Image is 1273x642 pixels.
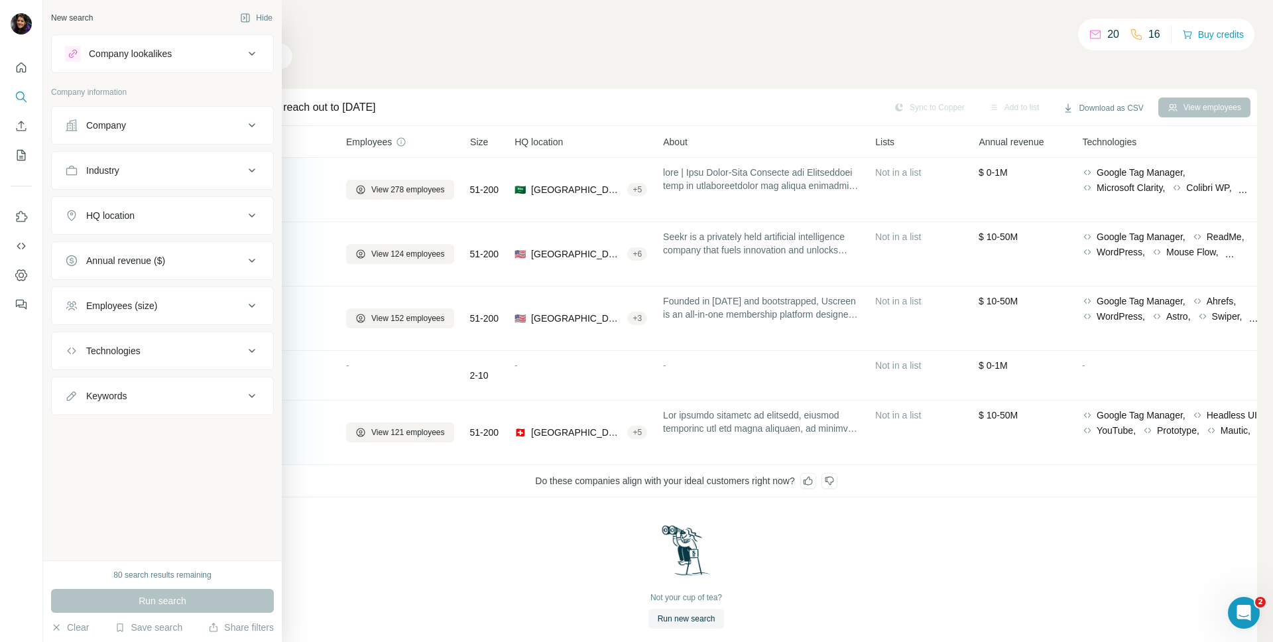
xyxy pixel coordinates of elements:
[658,613,715,625] span: Run new search
[1097,310,1145,323] span: WordPress,
[51,621,89,634] button: Clear
[470,135,488,149] span: Size
[11,263,32,287] button: Dashboard
[115,465,1257,497] div: Do these companies align with your ideal customers right now?
[979,135,1044,149] span: Annual revenue
[531,312,622,325] span: [GEOGRAPHIC_DATA], [GEOGRAPHIC_DATA]
[86,254,165,267] div: Annual revenue ($)
[346,422,454,442] button: View 121 employees
[371,184,445,196] span: View 278 employees
[1097,230,1185,243] span: Google Tag Manager,
[875,167,921,178] span: Not in a list
[875,231,921,242] span: Not in a list
[627,184,647,196] div: + 5
[627,248,647,260] div: + 6
[1212,310,1243,323] span: Swiper,
[113,569,211,581] div: 80 search results remaining
[1097,166,1185,179] span: Google Tag Manager,
[531,426,622,439] span: [GEOGRAPHIC_DATA], [GEOGRAPHIC_DATA]
[1097,424,1136,437] span: YouTube,
[346,244,454,264] button: View 124 employees
[663,294,859,321] span: Founded in [DATE] and bootstrapped, Uscreen is an all-in-one membership platform designed for vid...
[86,344,141,357] div: Technologies
[515,135,563,149] span: HQ location
[11,13,32,34] img: Avatar
[86,209,135,222] div: HQ location
[470,183,499,196] span: 51-200
[1207,294,1236,308] span: Ahrefs,
[1182,25,1244,44] button: Buy credits
[663,135,688,149] span: About
[371,312,445,324] span: View 152 employees
[52,380,273,412] button: Keywords
[470,312,499,325] span: 51-200
[89,47,172,60] div: Company lookalikes
[11,114,32,138] button: Enrich CSV
[515,247,526,261] span: 🇺🇸
[515,426,526,439] span: 🇨🇭
[663,409,859,435] span: Lor ipsumdo sitametc ad elitsedd, eiusmod temporinc utl etd magna aliquaen, ad minimv qui nostrud...
[11,205,32,229] button: Use Surfe on LinkedIn
[86,119,126,132] div: Company
[979,410,1018,420] span: $ 10-50M
[627,312,647,324] div: + 3
[52,245,273,277] button: Annual revenue ($)
[11,292,32,316] button: Feedback
[1186,181,1231,194] span: Colibri WP,
[1157,424,1199,437] span: Prototype,
[86,389,127,403] div: Keywords
[875,135,894,149] span: Lists
[1097,409,1185,422] span: Google Tag Manager,
[663,230,859,257] span: Seekr is a privately held artificial intelligence company that fuels innovation and unlocks produ...
[627,426,647,438] div: + 5
[1207,409,1260,422] span: Headless UI,
[51,86,274,98] p: Company information
[1166,245,1219,259] span: Mouse Flow,
[115,16,1257,34] h4: Search
[470,247,499,261] span: 51-200
[1255,597,1266,608] span: 2
[371,426,445,438] span: View 121 employees
[663,166,859,192] span: lore | Ipsu Dolor-Sita Consecte adi Elitseddoei temp in utlaboreetdolor mag aliqua enimadmini ven...
[875,360,921,371] span: Not in a list
[86,164,119,177] div: Industry
[531,247,622,261] span: [GEOGRAPHIC_DATA]
[470,369,489,382] span: 2-10
[208,621,274,634] button: Share filters
[1082,135,1136,149] span: Technologies
[1148,27,1160,42] p: 16
[1228,597,1260,629] iframe: Intercom live chat
[115,621,182,634] button: Save search
[875,296,921,306] span: Not in a list
[346,135,392,149] span: Employees
[52,290,273,322] button: Employees (size)
[1054,98,1152,118] button: Download as CSV
[346,308,454,328] button: View 152 employees
[1097,245,1145,259] span: WordPress,
[52,155,273,186] button: Industry
[231,8,282,28] button: Hide
[515,183,526,196] span: 🇸🇦
[346,360,349,371] span: -
[1097,294,1185,308] span: Google Tag Manager,
[1207,230,1244,243] span: ReadMe,
[1166,310,1191,323] span: Astro,
[11,56,32,80] button: Quick start
[515,312,526,325] span: 🇺🇸
[52,109,273,141] button: Company
[1097,181,1165,194] span: Microsoft Clarity,
[52,38,273,70] button: Company lookalikes
[979,167,1008,178] span: $ 0-1M
[11,234,32,258] button: Use Surfe API
[52,200,273,231] button: HQ location
[11,85,32,109] button: Search
[979,296,1018,306] span: $ 10-50M
[51,12,93,24] div: New search
[86,299,157,312] div: Employees (size)
[11,143,32,167] button: My lists
[531,183,622,196] span: [GEOGRAPHIC_DATA], [GEOGRAPHIC_DATA] Region
[346,180,454,200] button: View 278 employees
[371,248,445,260] span: View 124 employees
[648,609,725,629] button: Run new search
[650,592,722,604] div: Not your cup of tea?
